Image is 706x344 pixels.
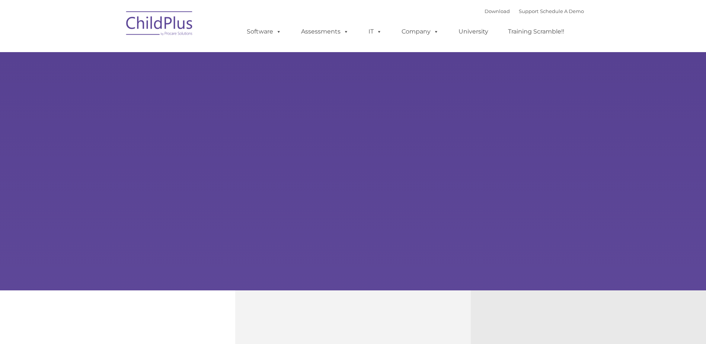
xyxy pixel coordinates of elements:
a: University [451,24,496,39]
font: | [485,8,584,14]
img: ChildPlus by Procare Solutions [122,6,197,43]
a: Assessments [294,24,356,39]
a: Schedule A Demo [540,8,584,14]
a: Support [519,8,539,14]
a: Software [239,24,289,39]
a: Training Scramble!! [501,24,572,39]
a: Download [485,8,510,14]
a: IT [361,24,389,39]
a: Company [394,24,446,39]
